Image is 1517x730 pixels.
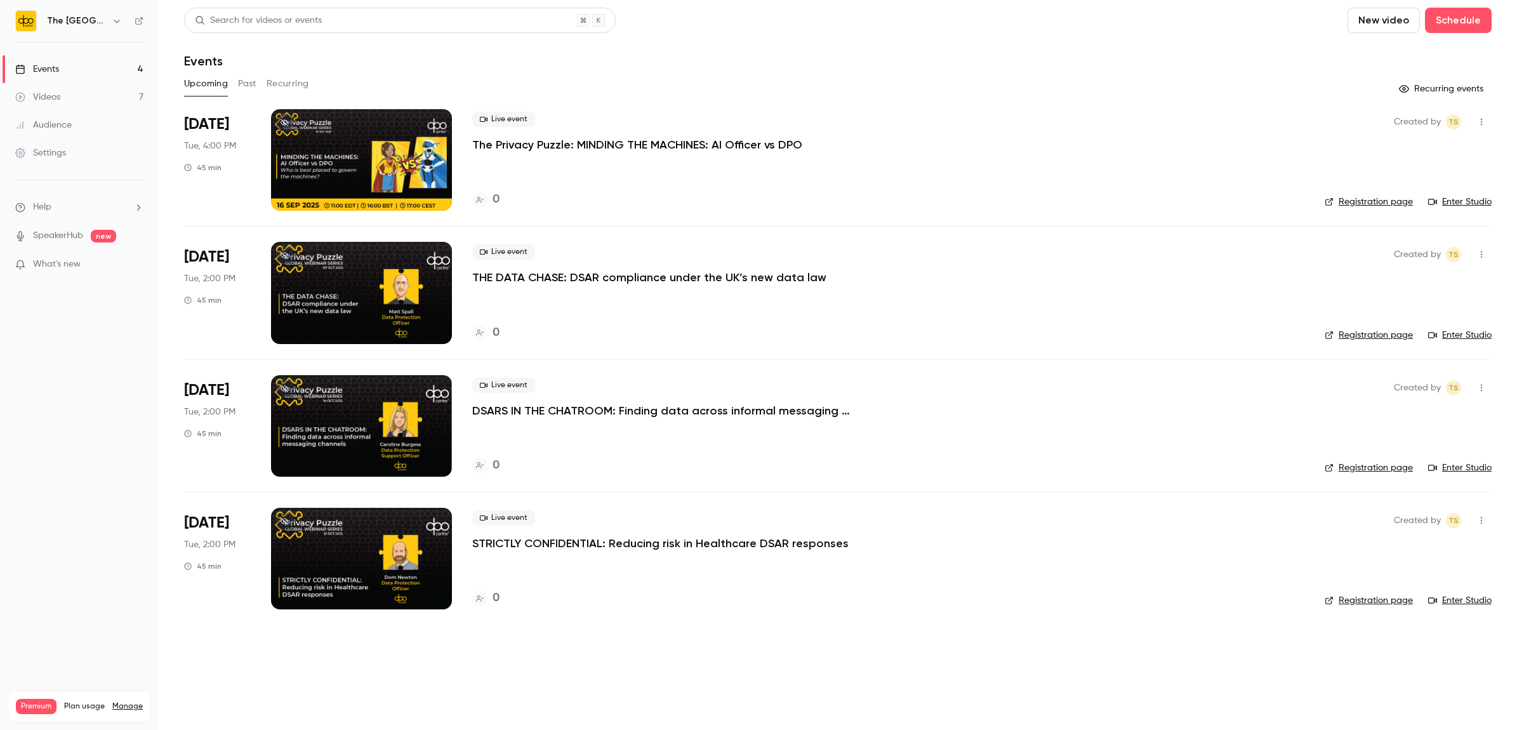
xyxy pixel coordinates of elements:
span: TS [1448,380,1459,395]
button: Recurring [267,74,309,94]
img: The DPO Centre [16,11,36,31]
span: Created by [1394,380,1441,395]
button: Schedule [1425,8,1492,33]
h4: 0 [493,590,500,607]
span: Tue, 2:00 PM [184,272,235,285]
span: Created by [1394,247,1441,262]
a: Manage [112,701,143,712]
a: 0 [472,191,500,208]
span: Taylor Swann [1446,247,1461,262]
div: Oct 14 Tue, 2:00 PM (Europe/London) [184,375,251,477]
a: 0 [472,590,500,607]
a: Registration page [1325,594,1413,607]
div: 45 min [184,561,222,571]
a: DSARS IN THE CHATROOM: Finding data across informal messaging channels [472,403,853,418]
span: Live event [472,378,535,393]
div: 45 min [184,295,222,305]
span: Live event [472,244,535,260]
div: Search for videos or events [195,14,322,27]
div: 45 min [184,428,222,439]
div: 45 min [184,163,222,173]
span: Plan usage [64,701,105,712]
span: TS [1448,513,1459,528]
span: Taylor Swann [1446,114,1461,129]
a: Registration page [1325,196,1413,208]
span: Tue, 2:00 PM [184,538,235,551]
h4: 0 [493,457,500,474]
button: Upcoming [184,74,228,94]
a: Registration page [1325,329,1413,342]
span: new [91,230,116,242]
h4: 0 [493,324,500,342]
span: Live event [472,112,535,127]
span: TS [1448,247,1459,262]
div: Oct 7 Tue, 2:00 PM (Europe/London) [184,242,251,343]
p: Videos [16,714,40,726]
span: Taylor Swann [1446,380,1461,395]
p: / 300 [119,714,143,726]
span: Live event [472,510,535,526]
span: Taylor Swann [1446,513,1461,528]
span: Created by [1394,513,1441,528]
a: The Privacy Puzzle: MINDING THE MACHINES: AI Officer vs DPO [472,137,802,152]
span: TS [1448,114,1459,129]
span: Premium [16,699,56,714]
h4: 0 [493,191,500,208]
div: Oct 21 Tue, 2:00 PM (Europe/London) [184,508,251,609]
span: [DATE] [184,114,229,135]
a: Enter Studio [1428,196,1492,208]
span: [DATE] [184,513,229,533]
div: Videos [15,91,60,103]
a: SpeakerHub [33,229,83,242]
span: Help [33,201,51,214]
h6: The [GEOGRAPHIC_DATA] [47,15,107,27]
a: STRICTLY CONFIDENTIAL: Reducing risk in Healthcare DSAR responses [472,536,849,551]
a: 0 [472,324,500,342]
a: THE DATA CHASE: DSAR compliance under the UK’s new data law [472,270,826,285]
a: Enter Studio [1428,594,1492,607]
span: [DATE] [184,380,229,401]
button: New video [1348,8,1420,33]
span: [DATE] [184,247,229,267]
span: Tue, 4:00 PM [184,140,236,152]
span: What's new [33,258,81,271]
div: Settings [15,147,66,159]
div: Sep 16 Tue, 4:00 PM (Europe/London) [184,109,251,211]
div: Audience [15,119,72,131]
a: 0 [472,457,500,474]
div: Events [15,63,59,76]
a: Enter Studio [1428,461,1492,474]
span: 7 [119,716,123,724]
a: Registration page [1325,461,1413,474]
a: Enter Studio [1428,329,1492,342]
h1: Events [184,53,223,69]
span: Created by [1394,114,1441,129]
li: help-dropdown-opener [15,201,143,214]
button: Recurring events [1393,79,1492,99]
span: Tue, 2:00 PM [184,406,235,418]
button: Past [238,74,256,94]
